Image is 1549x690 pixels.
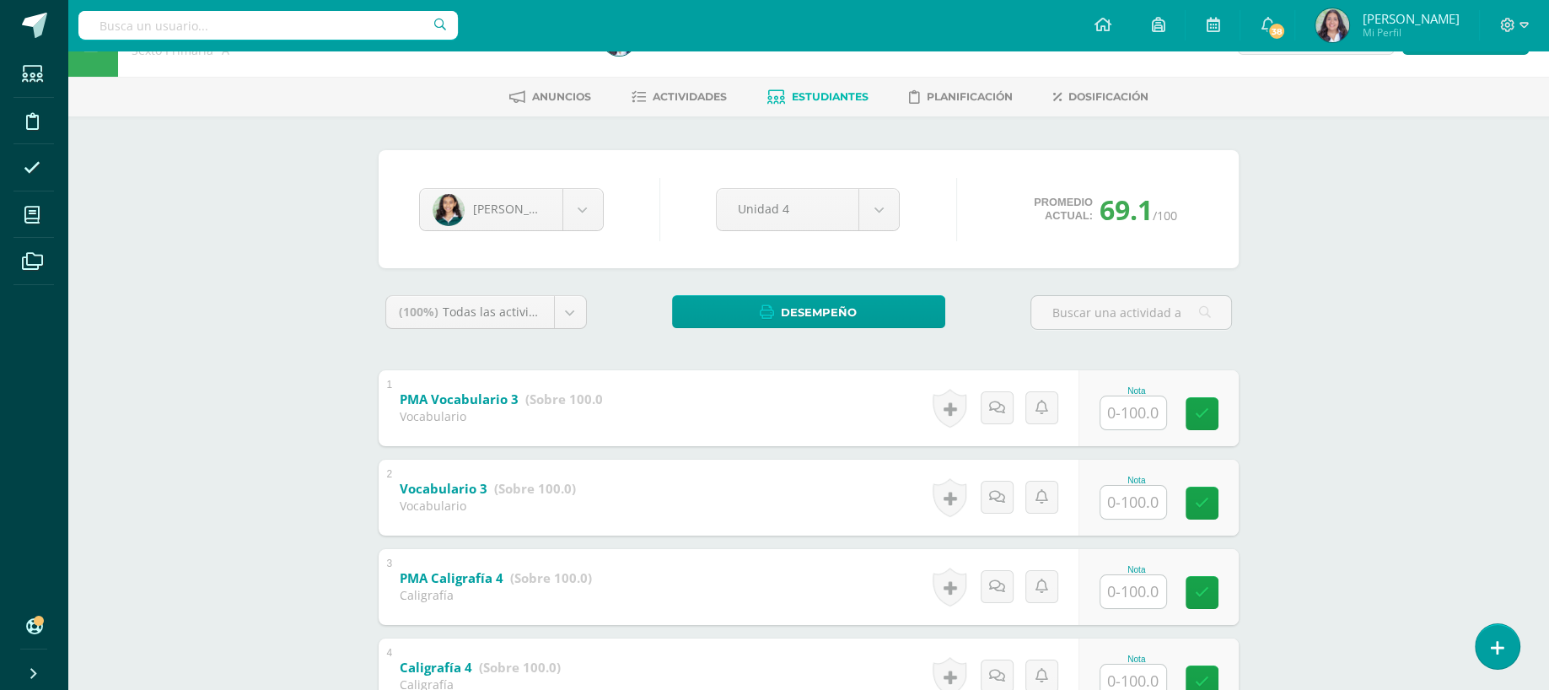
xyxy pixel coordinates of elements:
[1053,84,1148,111] a: Dosificación
[400,480,487,497] b: Vocabulario 3
[400,587,592,603] div: Caligrafía
[1100,565,1174,574] div: Nota
[1100,486,1166,519] input: 0-100.0
[1100,655,1174,664] div: Nota
[400,408,602,424] div: Vocabulario
[1100,476,1174,485] div: Nota
[738,189,837,229] span: Unidad 4
[433,194,465,226] img: 7c1477dbb791da64fe6f41f4e6fb816e.png
[1031,296,1231,329] input: Buscar una actividad aquí...
[386,296,586,328] a: (100%)Todas las actividades de esta unidad
[510,569,592,586] strong: (Sobre 100.0)
[781,297,857,328] span: Desempeño
[909,84,1013,111] a: Planificación
[1100,386,1174,396] div: Nota
[653,90,727,103] span: Actividades
[400,565,592,592] a: PMA Caligrafía 4 (Sobre 100.0)
[632,84,727,111] a: Actividades
[400,569,503,586] b: PMA Caligrafía 4
[494,480,576,497] strong: (Sobre 100.0)
[1034,196,1093,223] span: Promedio actual:
[1068,90,1148,103] span: Dosificación
[532,90,591,103] span: Anuncios
[400,476,576,503] a: Vocabulario 3 (Sobre 100.0)
[443,304,652,320] span: Todas las actividades de esta unidad
[525,391,607,407] strong: (Sobre 100.0)
[1153,208,1177,224] span: /100
[717,189,899,230] a: Unidad 4
[78,11,458,40] input: Busca un usuario...
[420,189,603,230] a: [PERSON_NAME]
[927,90,1013,103] span: Planificación
[672,295,945,328] a: Desempeño
[479,659,561,676] strong: (Sobre 100.0)
[399,304,438,320] span: (100%)
[1267,22,1286,40] span: 38
[1100,396,1166,429] input: 0-100.0
[400,659,472,676] b: Caligrafía 4
[509,84,591,111] a: Anuncios
[400,655,561,682] a: Caligrafía 4 (Sobre 100.0)
[400,498,576,514] div: Vocabulario
[400,386,607,413] a: PMA Vocabulario 3 (Sobre 100.0)
[400,391,519,407] b: PMA Vocabulario 3
[1100,191,1153,228] span: 69.1
[1362,25,1459,40] span: Mi Perfil
[767,84,869,111] a: Estudiantes
[473,201,567,217] span: [PERSON_NAME]
[792,90,869,103] span: Estudiantes
[1362,10,1459,27] span: [PERSON_NAME]
[1100,575,1166,608] input: 0-100.0
[1315,8,1349,42] img: e27adc6703b1afc23c70ebe5807cf627.png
